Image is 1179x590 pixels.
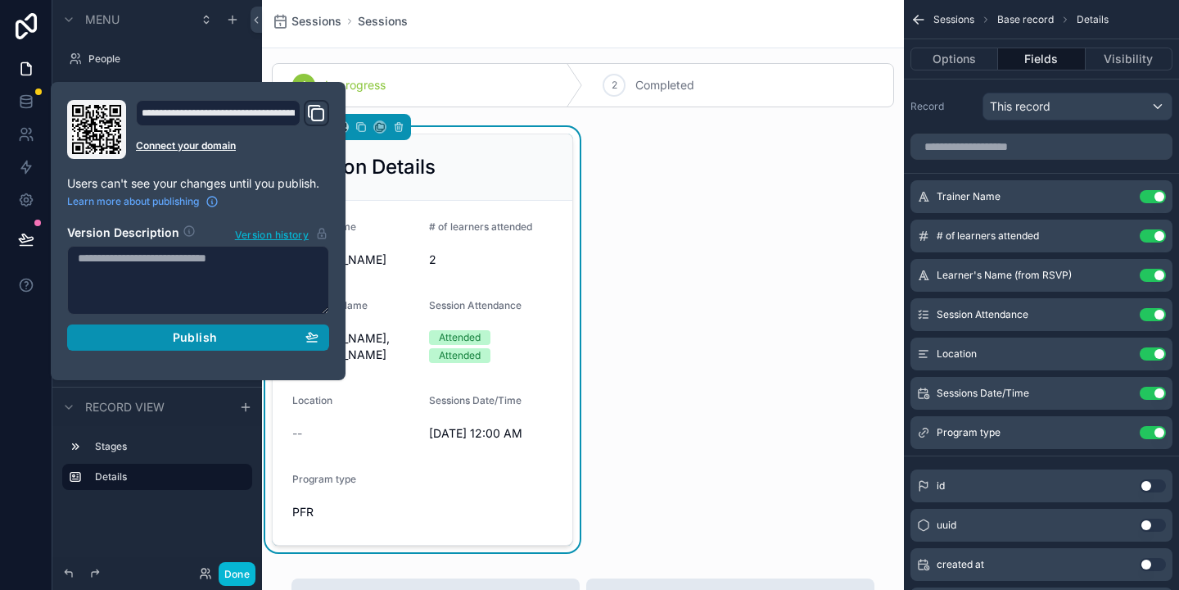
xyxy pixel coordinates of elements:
span: Session Attendance [429,299,522,311]
div: Attended [439,348,481,363]
span: Program type [937,426,1001,439]
div: Domain and Custom Link [136,100,329,159]
button: Version history [234,225,329,243]
button: This record [982,93,1172,120]
a: Connect your domain [136,139,329,152]
span: [PERSON_NAME] [292,252,416,268]
label: Details [95,470,239,483]
span: Trainer Name [937,190,1001,203]
div: scrollable content [52,426,262,506]
span: Menu [85,11,120,28]
button: Fields [998,48,1085,70]
span: Location [292,394,332,406]
span: PFR [292,504,314,520]
label: People [88,52,249,66]
span: -- [292,425,302,442]
span: id [937,479,945,492]
label: Stages [95,440,246,453]
span: Learn more about publishing [67,195,199,208]
span: [PERSON_NAME], [PERSON_NAME] [292,330,416,363]
span: Sessions [933,13,974,26]
span: Learner's Name (from RSVP) [937,269,1072,282]
span: created at [937,558,984,571]
span: Version history [235,225,309,242]
button: Visibility [1086,48,1172,70]
p: Users can't see your changes until you publish. [67,175,329,192]
span: Publish [173,330,217,345]
span: Session Attendance [937,308,1028,321]
span: # of learners attended [937,229,1039,243]
span: Record view [85,399,165,415]
span: uuid [937,519,956,532]
span: Details [1077,13,1109,26]
span: 2 [429,252,553,268]
a: Sessions [272,13,341,29]
a: Sessions [358,13,408,29]
button: Options [910,48,998,70]
span: This record [990,98,1050,115]
span: Sessions Date/Time [429,394,522,406]
span: # of learners attended [429,220,532,233]
span: [DATE] 12:00 AM [429,425,553,442]
span: Sessions [291,13,341,29]
a: Learn more about publishing [67,195,219,208]
button: Publish [67,324,329,351]
label: Record [910,100,976,113]
span: Program type [292,473,356,485]
h2: Version Description [67,225,179,243]
span: Base record [997,13,1054,26]
span: Sessions Date/Time [937,387,1029,400]
h2: Session Details [292,154,436,180]
span: Location [937,347,977,361]
button: Done [219,562,255,586]
div: Attended [439,330,481,345]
